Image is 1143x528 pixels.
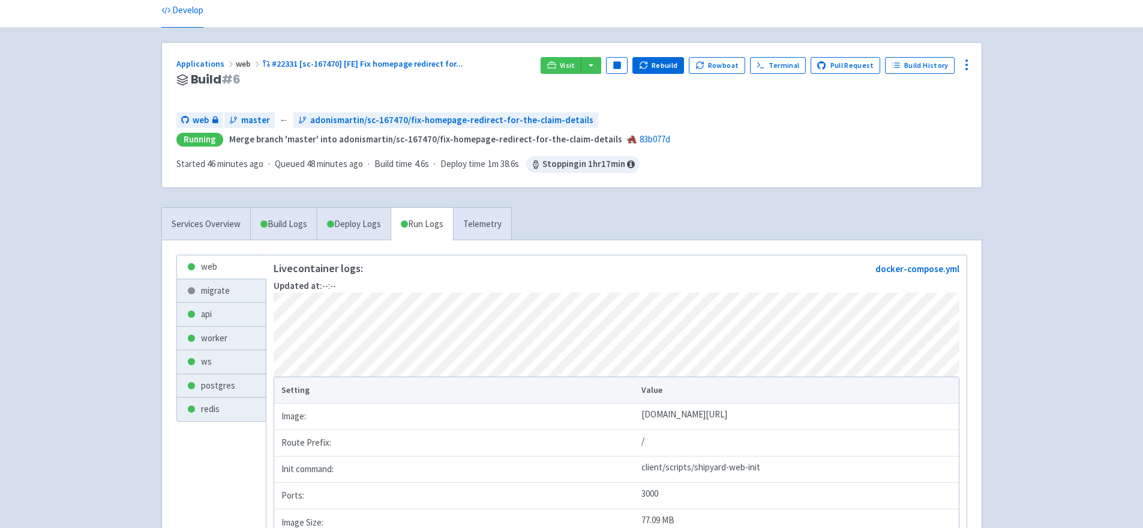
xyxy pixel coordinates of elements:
span: Started [176,158,263,169]
a: docker-compose.yml [875,263,959,275]
a: 83b077d [640,133,670,145]
button: Rebuild [632,57,684,74]
button: Pause [606,57,628,74]
time: 48 minutes ago [307,158,363,169]
span: --:-- [274,280,336,291]
a: worker [177,327,266,350]
span: #22331 [sc-167470] [FE] Fix homepage redirect for ... [272,58,463,69]
a: #22331 [sc-167470] [FE] Fix homepage redirect for... [262,58,466,69]
strong: Updated at: [274,280,322,291]
time: 46 minutes ago [207,158,263,169]
a: ws [177,350,266,374]
a: Pull Request [811,57,881,74]
a: master [224,112,275,129]
a: redis [177,398,266,421]
td: Ports: [274,483,638,509]
span: master [241,114,270,127]
span: Stopping in 1 hr 17 min [526,156,640,173]
span: web [193,114,209,127]
a: Visit [541,57,581,74]
a: web [177,255,266,279]
span: ← [280,114,289,127]
span: adonismartin/sc-167470/fix-homepage-redirect-for-the-claim-details [310,114,593,127]
a: Applications [176,58,236,69]
a: adonismartin/sc-167470/fix-homepage-redirect-for-the-claim-details [293,112,598,129]
a: api [177,303,266,326]
td: Init command: [274,457,638,483]
a: postgres [177,374,266,398]
span: Queued [275,158,363,169]
a: Build Logs [251,208,317,241]
a: Services Overview [162,208,250,241]
a: Deploy Logs [317,208,391,241]
a: Terminal [750,57,806,74]
td: client/scripts/shipyard-web-init [638,457,959,483]
span: Build [191,73,241,86]
span: Deploy time [440,157,485,171]
span: web [236,58,262,69]
span: Visit [560,61,575,70]
td: Route Prefix: [274,430,638,457]
span: # 6 [221,71,241,88]
th: Setting [274,377,638,404]
td: Image: [274,404,638,430]
div: · · · [176,156,640,173]
strong: Merge branch 'master' into adonismartin/sc-167470/fix-homepage-redirect-for-the-claim-details [229,133,622,145]
span: 4.6s [415,157,429,171]
p: Live container logs: [274,262,363,275]
td: / [638,430,959,457]
td: 3000 [638,483,959,509]
a: migrate [177,279,266,303]
td: [DOMAIN_NAME][URL] [638,404,959,430]
a: Build History [885,57,955,74]
span: Build time [374,157,412,171]
div: Running [176,133,223,147]
th: Value [638,377,959,404]
a: Run Logs [391,208,453,241]
button: Rowboat [689,57,745,74]
span: 1m 38.6s [488,157,519,171]
a: Telemetry [453,208,511,241]
a: web [176,112,223,129]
